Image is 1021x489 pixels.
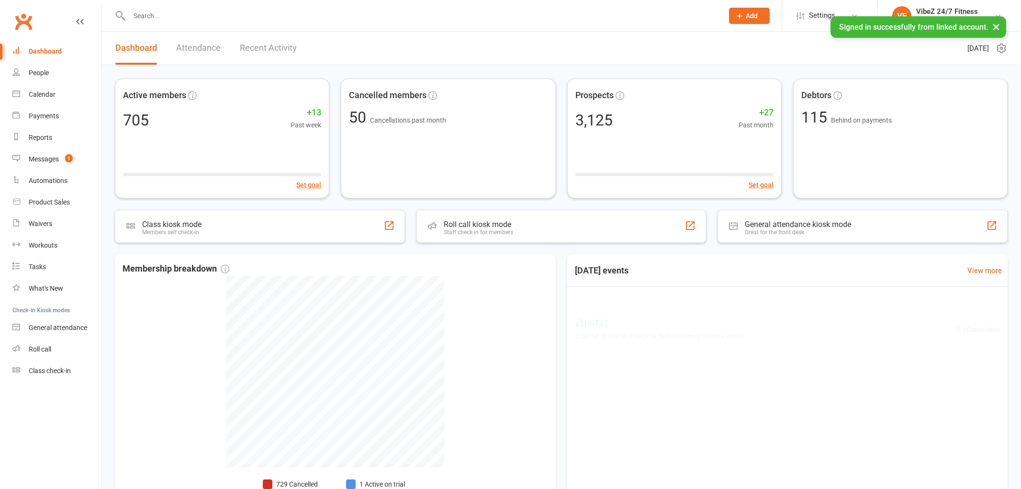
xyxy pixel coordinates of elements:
[123,113,149,128] div: 705
[29,177,67,184] div: Automations
[142,220,202,229] div: Class kiosk mode
[126,9,717,23] input: Search...
[123,89,186,102] span: Active members
[749,180,774,190] button: Set goal
[575,89,614,102] span: Prospects
[370,116,446,124] span: Cancellations past month
[575,317,743,330] span: 💦HIIT💦
[29,69,49,77] div: People
[29,284,63,292] div: What's New
[12,41,101,62] a: Dashboard
[29,112,59,120] div: Payments
[291,106,321,120] span: +13
[12,278,101,299] a: What's New
[29,155,59,163] div: Messages
[12,192,101,213] a: Product Sales
[739,106,774,120] span: +27
[12,170,101,192] a: Automations
[916,7,978,16] div: VibeZ 24/7 Fitness
[12,317,101,339] a: General attendance kiosk mode
[729,8,770,24] button: Add
[444,229,513,236] div: Staff check-in for members
[176,32,221,65] a: Attendance
[831,116,892,124] span: Behind on payments
[967,43,989,54] span: [DATE]
[967,265,1002,276] a: View more
[575,331,743,342] span: 5:30PM - 6:00PM | [PERSON_NAME] | Group Fitness Room
[801,108,831,126] span: 115
[745,229,851,236] div: Great for the front desk
[956,324,1000,335] span: 0 / 10 attendees
[296,180,321,190] button: Set goal
[29,47,62,55] div: Dashboard
[29,324,87,331] div: General attendance
[12,235,101,256] a: Workouts
[839,23,988,32] span: Signed in successfully from linked account.
[11,10,35,34] a: Clubworx
[444,220,513,229] div: Roll call kiosk mode
[29,198,70,206] div: Product Sales
[739,120,774,130] span: Past month
[809,5,835,26] span: Settings
[115,32,157,65] a: Dashboard
[12,105,101,127] a: Payments
[12,148,101,170] a: Messages 1
[291,120,321,130] span: Past week
[29,263,46,271] div: Tasks
[123,262,229,276] span: Membership breakdown
[29,345,51,353] div: Roll call
[349,108,370,126] span: 50
[892,6,911,25] div: VF
[746,12,758,20] span: Add
[29,91,56,98] div: Calendar
[12,339,101,360] a: Roll call
[12,213,101,235] a: Waivers
[745,220,851,229] div: General attendance kiosk mode
[142,229,202,236] div: Members self check-in
[801,89,831,102] span: Debtors
[567,262,636,279] h3: [DATE] events
[987,16,1005,37] button: ×
[65,154,73,162] span: 1
[12,127,101,148] a: Reports
[12,360,101,382] a: Class kiosk mode
[349,89,426,102] span: Cancelled members
[29,134,52,141] div: Reports
[29,220,52,227] div: Waivers
[240,32,297,65] a: Recent Activity
[29,367,71,375] div: Class check-in
[916,16,978,24] div: VibeZ 24/7 Fitness
[12,62,101,84] a: People
[12,84,101,105] a: Calendar
[12,256,101,278] a: Tasks
[575,113,613,128] div: 3,125
[29,241,57,249] div: Workouts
